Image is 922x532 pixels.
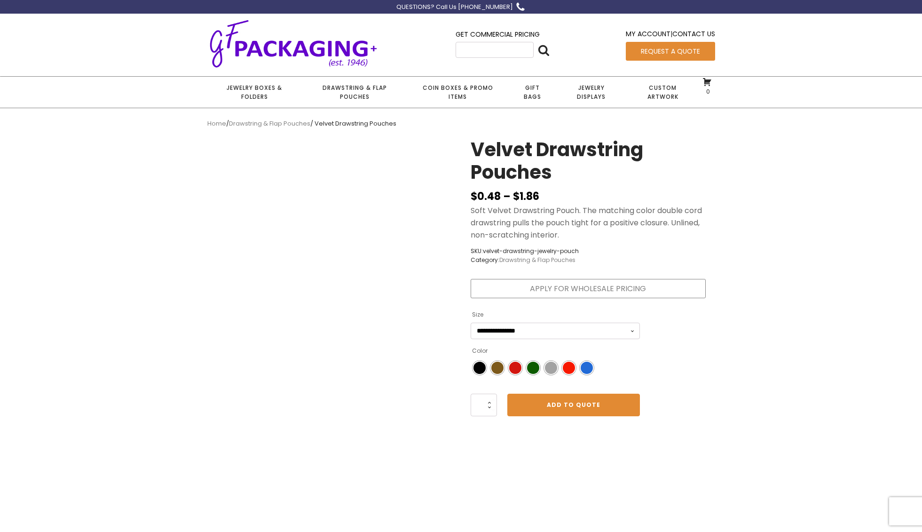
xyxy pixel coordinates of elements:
[626,29,670,39] a: My Account
[471,359,640,377] ul: Color
[471,205,706,241] p: Soft Velvet Drawstring Pouch. The matching color double cord drawstring pulls the pouch tight for...
[471,189,477,204] span: $
[626,42,715,61] a: Request a Quote
[473,361,487,375] li: Black
[471,138,706,188] h1: Velvet Drawstring Pouches
[207,119,226,128] a: Home
[508,77,557,108] a: Gift Bags
[471,246,579,255] span: SKU:
[626,77,699,108] a: Custom Artwork
[580,361,594,375] li: Royal Blue
[456,30,540,39] a: Get Commercial Pricing
[544,361,558,375] li: Grey
[471,394,497,416] input: Product quantity
[471,255,579,264] span: Category:
[702,77,712,95] a: 0
[229,119,310,128] a: Drawstring & Flap Pouches
[626,29,715,41] div: |
[557,77,626,108] a: Jewelry Displays
[672,29,715,39] a: Contact Us
[507,394,640,416] a: Add to Quote
[471,279,706,299] a: Apply for Wholesale Pricing
[503,189,511,204] span: –
[499,256,575,264] a: Drawstring & Flap Pouches
[207,77,302,108] a: Jewelry Boxes & Folders
[472,307,483,322] label: Size
[508,361,522,375] li: Burgundy
[526,361,540,375] li: Green
[490,361,504,375] li: Brown
[704,87,710,95] span: 0
[562,361,576,375] li: Red
[407,77,508,108] a: Coin Boxes & Promo Items
[396,2,513,12] div: QUESTIONS? Call Us [PHONE_NUMBER]
[483,247,579,255] span: velvet-drawstring-jewelry-pouch
[513,189,539,204] bdi: 1.86
[302,77,407,108] a: Drawstring & Flap Pouches
[513,189,520,204] span: $
[207,119,715,129] nav: Breadcrumb
[472,343,488,358] label: Color
[471,189,501,204] bdi: 0.48
[207,18,379,69] img: GF Packaging + - Established 1946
